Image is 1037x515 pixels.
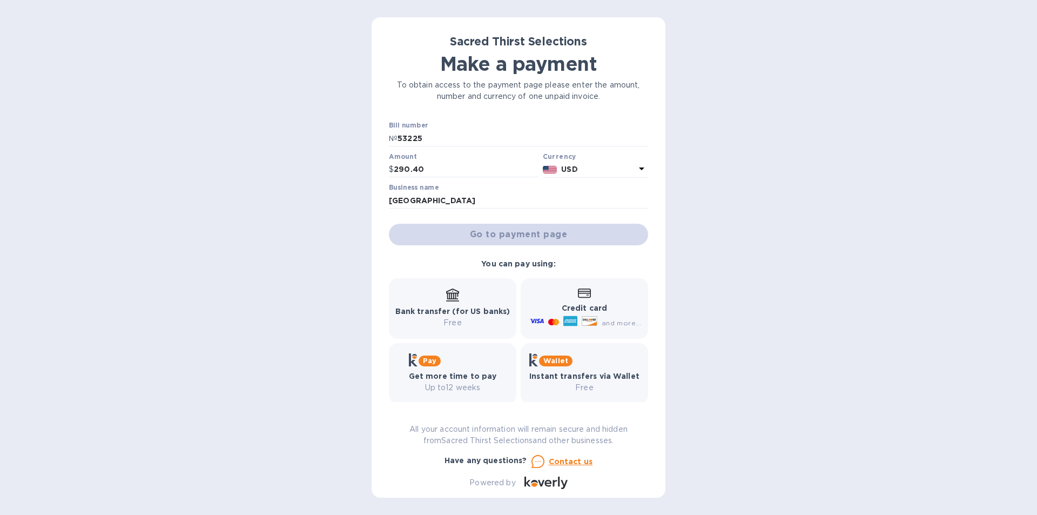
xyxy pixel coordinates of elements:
p: Up to 12 weeks [409,382,497,393]
b: Currency [543,152,576,160]
p: Free [529,382,639,393]
p: Powered by [469,477,515,489]
b: Wallet [543,357,568,365]
p: $ [389,164,394,175]
b: Bank transfer (for US banks) [395,307,510,316]
input: 0.00 [394,162,538,178]
img: USD [543,166,557,173]
label: Business name [389,185,439,191]
b: Instant transfers via Wallet [529,372,639,380]
label: Bill number [389,123,428,129]
b: Sacred Thirst Selections [450,35,587,48]
input: Enter business name [389,192,648,209]
b: USD [561,165,577,173]
h1: Make a payment [389,52,648,75]
p: № [389,133,398,144]
span: and more... [602,319,641,327]
b: You can pay using: [481,259,555,268]
p: To obtain access to the payment page please enter the amount, number and currency of one unpaid i... [389,79,648,102]
b: Have any questions? [445,456,527,465]
u: Contact us [549,457,593,466]
b: Credit card [562,304,607,312]
label: Amount [389,153,416,160]
b: Get more time to pay [409,372,497,380]
b: Pay [423,357,436,365]
input: Enter bill number [398,130,648,146]
p: All your account information will remain secure and hidden from Sacred Thirst Selections and othe... [389,424,648,446]
p: Free [395,317,510,329]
